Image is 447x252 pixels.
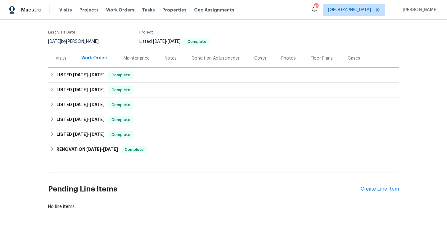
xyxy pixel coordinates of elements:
[73,117,88,122] span: [DATE]
[328,7,371,13] span: [GEOGRAPHIC_DATA]
[90,132,105,137] span: [DATE]
[124,55,150,61] div: Maintenance
[73,102,88,107] span: [DATE]
[165,55,177,61] div: Notes
[48,68,399,83] div: LISTED [DATE]-[DATE]Complete
[48,83,399,97] div: LISTED [DATE]-[DATE]Complete
[90,117,105,122] span: [DATE]
[348,55,360,61] div: Cases
[73,88,105,92] span: -
[21,7,42,13] span: Maestro
[73,73,88,77] span: [DATE]
[162,7,187,13] span: Properties
[90,102,105,107] span: [DATE]
[281,55,296,61] div: Photos
[139,30,153,34] span: Project
[73,132,88,137] span: [DATE]
[73,132,105,137] span: -
[90,73,105,77] span: [DATE]
[122,146,146,153] span: Complete
[56,146,118,153] h6: RENOVATION
[73,102,105,107] span: -
[48,127,399,142] div: LISTED [DATE]-[DATE]Complete
[48,142,399,157] div: RENOVATION [DATE]-[DATE]Complete
[153,39,166,44] span: [DATE]
[73,88,88,92] span: [DATE]
[73,117,105,122] span: -
[56,71,105,79] h6: LISTED
[168,39,181,44] span: [DATE]
[106,7,134,13] span: Work Orders
[48,112,399,127] div: LISTED [DATE]-[DATE]Complete
[48,204,399,210] div: No line items.
[56,116,105,124] h6: LISTED
[400,7,438,13] span: [PERSON_NAME]
[109,132,133,138] span: Complete
[142,8,155,12] span: Tasks
[361,186,399,192] div: Create Line Item
[109,72,133,78] span: Complete
[48,39,61,44] span: [DATE]
[56,86,105,94] h6: LISTED
[311,55,333,61] div: Floor Plans
[192,55,239,61] div: Condition Adjustments
[59,7,72,13] span: Visits
[139,39,210,44] span: Listed
[48,30,75,34] span: Last Visit Date
[185,40,209,43] span: Complete
[48,97,399,112] div: LISTED [DATE]-[DATE]Complete
[109,87,133,93] span: Complete
[90,88,105,92] span: [DATE]
[86,147,101,151] span: [DATE]
[109,102,133,108] span: Complete
[48,175,361,204] h2: Pending Line Items
[254,55,266,61] div: Costs
[56,55,66,61] div: Visits
[48,38,106,45] div: by [PERSON_NAME]
[314,4,318,10] div: 49
[109,117,133,123] span: Complete
[81,55,109,61] div: Work Orders
[56,101,105,109] h6: LISTED
[153,39,181,44] span: -
[194,7,234,13] span: Geo Assignments
[86,147,118,151] span: -
[103,147,118,151] span: [DATE]
[73,73,105,77] span: -
[79,7,99,13] span: Projects
[56,131,105,138] h6: LISTED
